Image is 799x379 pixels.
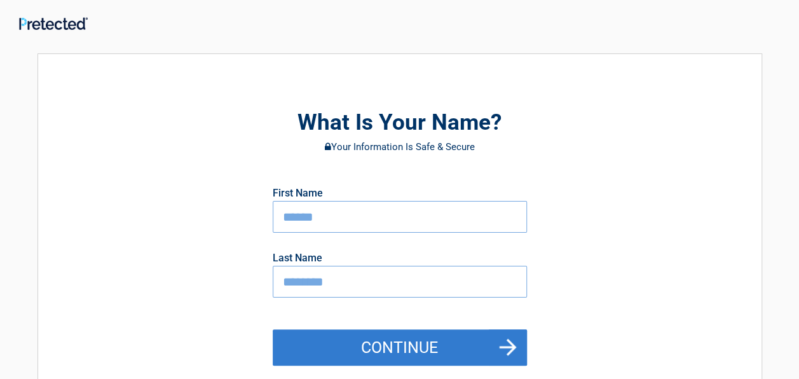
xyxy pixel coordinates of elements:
[19,17,88,30] img: Main Logo
[273,253,322,263] label: Last Name
[108,108,692,138] h2: What Is Your Name?
[108,142,692,152] h3: Your Information Is Safe & Secure
[273,329,527,366] button: Continue
[273,188,323,198] label: First Name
